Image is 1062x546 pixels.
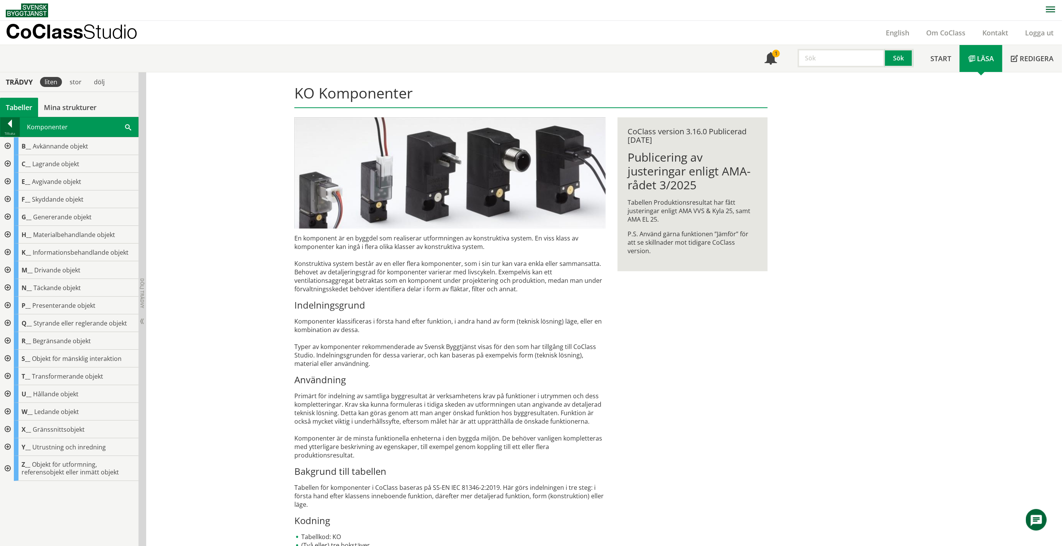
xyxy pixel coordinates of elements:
[22,425,31,434] span: X__
[22,230,32,239] span: H__
[33,248,129,257] span: Informationsbehandlande objekt
[628,150,757,192] h1: Publicering av justeringar enligt AMA-rådet 3/2025
[294,84,767,108] h1: KO Komponenter
[22,142,31,150] span: B__
[960,45,1002,72] a: Läsa
[22,248,31,257] span: K__
[33,213,92,221] span: Genererande objekt
[32,354,122,363] span: Objekt för mänsklig interaktion
[22,213,32,221] span: G__
[6,21,154,45] a: CoClassStudio
[22,460,30,469] span: Z__
[294,515,606,526] h3: Kodning
[6,3,48,17] img: Svensk Byggtjänst
[628,230,757,255] p: P.S. Använd gärna funktionen ”Jämför” för att se skillnader mot tidigare CoClass version.
[22,460,119,476] span: Objekt för utformning, referensobjekt eller inmätt objekt
[885,49,913,67] button: Sök
[294,533,606,541] li: Tabellkod: KO
[22,301,31,310] span: P__
[40,77,62,87] div: liten
[139,278,145,308] span: Dölj trädvy
[0,130,20,137] div: Tillbaka
[32,160,79,168] span: Lagrande objekt
[628,127,757,144] div: CoClass version 3.16.0 Publicerad [DATE]
[22,319,32,327] span: Q__
[20,117,138,137] div: Komponenter
[33,142,88,150] span: Avkännande objekt
[877,28,918,37] a: English
[32,443,106,451] span: Utrustning och inredning
[1017,28,1062,37] a: Logga ut
[294,117,606,229] img: pilotventiler.jpg
[32,177,81,186] span: Avgivande objekt
[22,443,31,451] span: Y__
[2,78,37,86] div: Trädvy
[33,390,78,398] span: Hållande objekt
[1002,45,1062,72] a: Redigera
[33,284,81,292] span: Täckande objekt
[772,50,780,57] div: 1
[22,372,30,381] span: T__
[22,390,32,398] span: U__
[974,28,1017,37] a: Kontakt
[22,354,30,363] span: S__
[33,337,91,345] span: Begränsande objekt
[32,195,83,204] span: Skyddande objekt
[22,195,30,204] span: F__
[83,20,137,43] span: Studio
[1020,54,1054,63] span: Redigera
[33,425,85,434] span: Gränssnittsobjekt
[22,337,31,345] span: R__
[294,466,606,477] h3: Bakgrund till tabellen
[22,266,33,274] span: M__
[930,54,951,63] span: Start
[38,98,102,117] a: Mina strukturer
[294,374,606,386] h3: Användning
[33,230,115,239] span: Materialbehandlande objekt
[765,53,777,65] span: Notifikationer
[628,198,757,224] p: Tabellen Produktionsresultat har fått justeringar enligt AMA VVS & Kyla 25, samt AMA EL 25.
[756,45,785,72] a: 1
[32,372,103,381] span: Transformerande objekt
[798,49,885,67] input: Sök
[922,45,960,72] a: Start
[22,284,32,292] span: N__
[22,160,31,168] span: C__
[977,54,994,63] span: Läsa
[918,28,974,37] a: Om CoClass
[22,407,33,416] span: W__
[22,177,30,186] span: E__
[33,319,127,327] span: Styrande eller reglerande objekt
[34,407,79,416] span: Ledande objekt
[34,266,80,274] span: Drivande objekt
[32,301,95,310] span: Presenterande objekt
[125,123,131,131] span: Sök i tabellen
[89,77,109,87] div: dölj
[6,27,137,36] p: CoClass
[65,77,86,87] div: stor
[294,299,606,311] h3: Indelningsgrund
